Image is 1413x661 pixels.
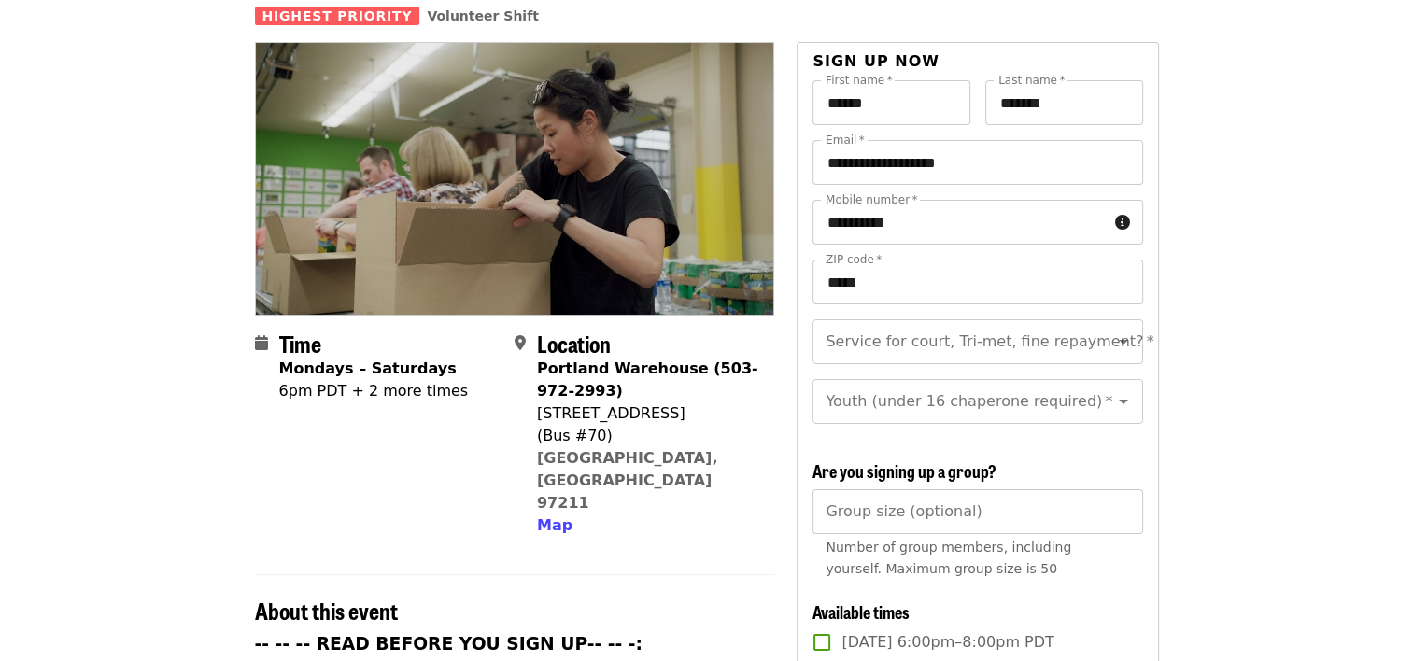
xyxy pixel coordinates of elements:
label: Mobile number [826,194,917,205]
span: Location [537,327,611,359]
span: Are you signing up a group? [812,458,996,483]
span: Available times [812,599,910,624]
div: [STREET_ADDRESS] [537,402,759,425]
button: Open [1110,388,1137,415]
span: [DATE] 6:00pm–8:00pm PDT [841,631,1053,654]
button: Map [537,514,572,537]
span: Sign up now [812,52,940,70]
img: Oct/Nov/Dec - Portland: Repack/Sort (age 8+) organized by Oregon Food Bank [256,43,774,314]
a: [GEOGRAPHIC_DATA], [GEOGRAPHIC_DATA] 97211 [537,449,718,512]
a: Volunteer Shift [427,8,539,23]
label: Email [826,134,865,146]
input: Mobile number [812,200,1107,245]
span: Time [279,327,321,359]
strong: -- -- -- READ BEFORE YOU SIGN UP-- -- -: [255,634,643,654]
div: 6pm PDT + 2 more times [279,380,469,402]
i: map-marker-alt icon [515,334,526,352]
input: ZIP code [812,260,1142,304]
strong: Mondays – Saturdays [279,359,457,377]
i: circle-info icon [1115,214,1130,232]
label: First name [826,75,893,86]
input: Email [812,140,1142,185]
strong: Portland Warehouse (503-972-2993) [537,359,758,400]
i: calendar icon [255,334,268,352]
button: Open [1110,329,1137,355]
div: (Bus #70) [537,425,759,447]
span: Highest Priority [255,7,420,25]
input: [object Object] [812,489,1142,534]
label: ZIP code [826,254,882,265]
input: First name [812,80,970,125]
input: Last name [985,80,1143,125]
span: Number of group members, including yourself. Maximum group size is 50 [826,540,1071,576]
span: About this event [255,594,398,626]
span: Map [537,516,572,534]
label: Last name [998,75,1065,86]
